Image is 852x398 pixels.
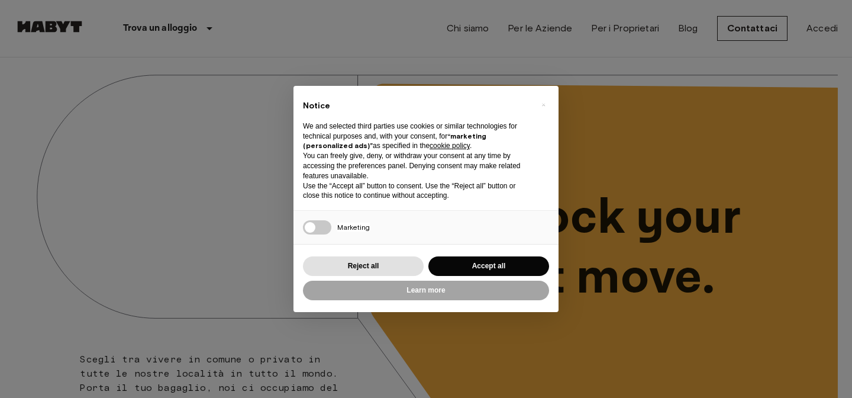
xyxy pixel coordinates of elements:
span: × [541,98,546,112]
button: Learn more [303,281,549,300]
strong: “marketing (personalized ads)” [303,131,486,150]
p: We and selected third parties use cookies or similar technologies for technical purposes and, wit... [303,121,530,151]
p: You can freely give, deny, or withdraw your consent at any time by accessing the preferences pane... [303,151,530,181]
button: Close this notice [534,95,553,114]
h2: Notice [303,100,530,112]
button: Reject all [303,256,424,276]
span: Marketing [337,223,370,232]
button: Accept all [428,256,549,276]
p: Use the “Accept all” button to consent. Use the “Reject all” button or close this notice to conti... [303,181,530,201]
a: cookie policy [430,142,470,150]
